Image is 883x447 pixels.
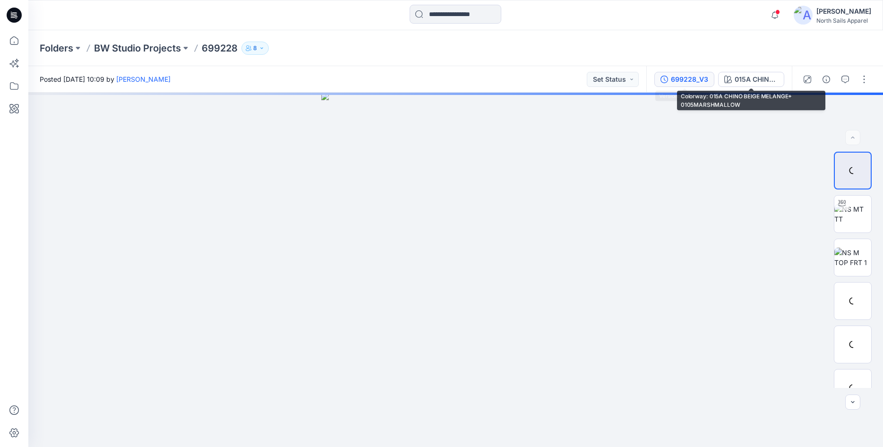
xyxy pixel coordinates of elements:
div: 015A CHINO BEIGE MELANGE+ 0105MARSHMALLOW [735,74,778,85]
p: 699228 [202,42,238,55]
button: 8 [241,42,269,55]
img: avatar [794,6,813,25]
div: North Sails Apparel [816,17,871,24]
img: NS MT TT [834,204,871,224]
button: Details [819,72,834,87]
a: BW Studio Projects [94,42,181,55]
span: Posted [DATE] 10:09 by [40,74,171,84]
a: Folders [40,42,73,55]
div: [PERSON_NAME] [816,6,871,17]
button: 015A CHINO BEIGE MELANGE+ 0105MARSHMALLOW [718,72,784,87]
img: eyJhbGciOiJIUzI1NiIsImtpZCI6IjAiLCJzbHQiOiJzZXMiLCJ0eXAiOiJKV1QifQ.eyJkYXRhIjp7InR5cGUiOiJzdG9yYW... [321,93,590,447]
img: NS M TOP FRT 1 [834,248,871,267]
div: 699228_V3 [671,74,708,85]
a: [PERSON_NAME] [116,75,171,83]
p: 8 [253,43,257,53]
button: 699228_V3 [654,72,714,87]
